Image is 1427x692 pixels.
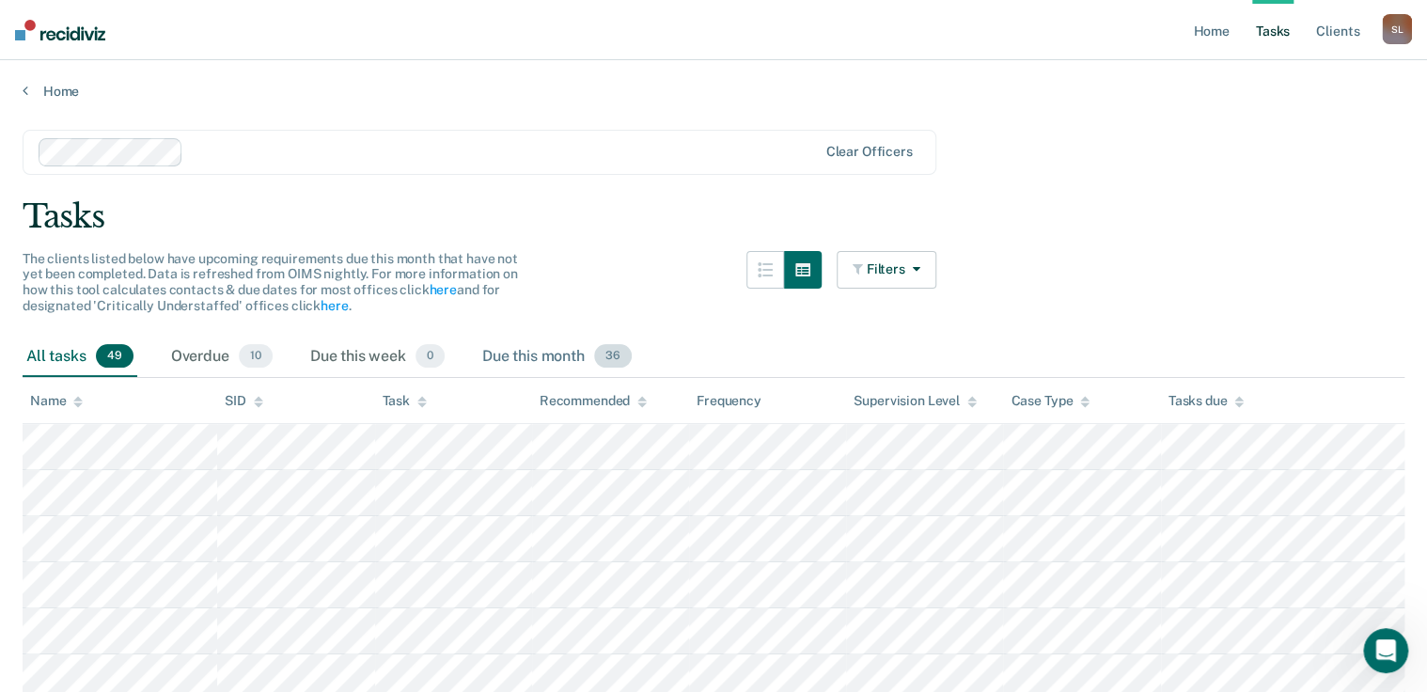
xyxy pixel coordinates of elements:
[167,337,276,378] div: Overdue10
[1168,393,1245,409] div: Tasks due
[23,337,137,378] div: All tasks49
[416,344,445,369] span: 0
[23,83,1404,100] a: Home
[23,251,518,313] span: The clients listed below have upcoming requirements due this month that have not yet been complet...
[239,344,273,369] span: 10
[697,393,761,409] div: Frequency
[1011,393,1090,409] div: Case Type
[1382,14,1412,44] button: SL
[15,20,105,40] img: Recidiviz
[429,282,456,297] a: here
[1382,14,1412,44] div: S L
[30,393,83,409] div: Name
[540,393,647,409] div: Recommended
[594,344,632,369] span: 36
[383,393,427,409] div: Task
[825,144,912,160] div: Clear officers
[321,298,348,313] a: here
[478,337,635,378] div: Due this month36
[23,197,1404,236] div: Tasks
[1363,628,1408,673] iframe: Intercom live chat
[837,251,936,289] button: Filters
[306,337,448,378] div: Due this week0
[96,344,133,369] span: 49
[854,393,977,409] div: Supervision Level
[225,393,263,409] div: SID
